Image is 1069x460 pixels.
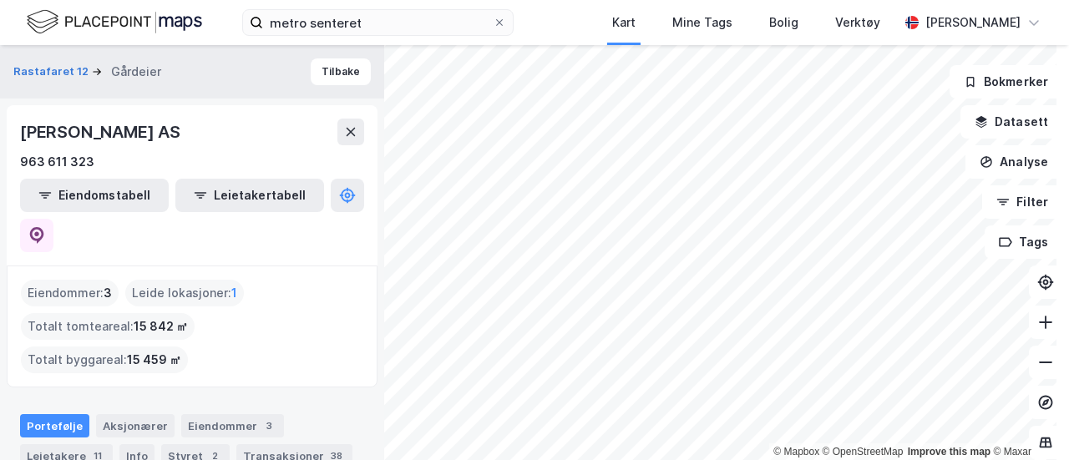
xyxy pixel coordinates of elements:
button: Leietakertabell [175,179,324,212]
button: Tilbake [311,58,371,85]
div: [PERSON_NAME] AS [20,119,184,145]
button: Bokmerker [950,65,1062,99]
button: Tags [985,225,1062,259]
div: Totalt tomteareal : [21,313,195,340]
button: Eiendomstabell [20,179,169,212]
div: Verktøy [835,13,880,33]
div: Bolig [769,13,798,33]
a: Mapbox [773,446,819,457]
a: Improve this map [908,446,990,457]
div: Mine Tags [672,13,732,33]
div: Aksjonærer [96,414,175,437]
iframe: Chat Widget [985,380,1069,460]
button: Filter [982,185,1062,219]
div: Kontrollprogram for chat [985,380,1069,460]
span: 1 [231,283,237,303]
div: 3 [261,417,277,434]
div: [PERSON_NAME] [925,13,1021,33]
a: OpenStreetMap [823,446,904,457]
button: Rastafaret 12 [13,63,92,80]
div: 963 611 323 [20,152,94,172]
span: 3 [104,283,112,303]
button: Datasett [960,105,1062,139]
div: Portefølje [20,414,89,437]
div: Kart [612,13,636,33]
span: 15 842 ㎡ [134,316,188,336]
div: Totalt byggareal : [21,346,188,373]
div: Leide lokasjoner : [125,280,244,306]
button: Analyse [965,145,1062,179]
div: Eiendommer : [21,280,119,306]
input: Søk på adresse, matrikkel, gårdeiere, leietakere eller personer [263,10,493,35]
div: Eiendommer [181,414,284,437]
div: Gårdeier [111,62,161,82]
span: 15 459 ㎡ [127,350,181,370]
img: logo.f888ab2527a4732fd821a326f86c7f29.svg [27,8,202,37]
